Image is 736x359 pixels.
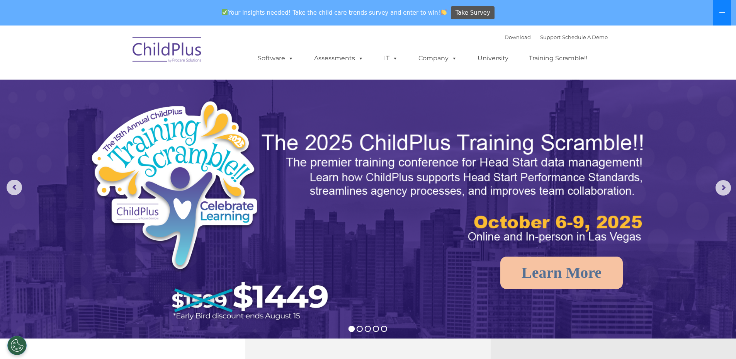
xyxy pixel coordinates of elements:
[505,34,531,40] a: Download
[376,51,406,66] a: IT
[107,83,140,88] span: Phone number
[219,5,450,20] span: Your insights needed! Take the child care trends survey and enter to win!
[411,51,465,66] a: Company
[470,51,516,66] a: University
[505,34,608,40] font: |
[7,336,27,355] button: Cookies Settings
[129,32,206,70] img: ChildPlus by Procare Solutions
[562,34,608,40] a: Schedule A Demo
[521,51,595,66] a: Training Scramble!!
[540,34,561,40] a: Support
[222,9,228,15] img: ✅
[456,6,490,20] span: Take Survey
[441,9,447,15] img: 👏
[500,257,623,289] a: Learn More
[250,51,301,66] a: Software
[107,51,131,57] span: Last name
[306,51,371,66] a: Assessments
[451,6,495,20] a: Take Survey
[610,276,736,359] iframe: Chat Widget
